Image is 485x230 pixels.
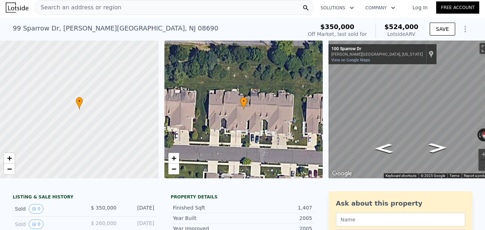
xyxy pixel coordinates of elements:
img: Lotside [6,3,28,13]
a: Terms (opens in new tab) [449,174,460,178]
img: Google [330,169,354,178]
div: LISTING & SALE HISTORY [13,194,157,201]
span: • [76,98,83,104]
button: SAVE [430,23,455,36]
a: Open this area in Google Maps (opens a new window) [330,169,354,178]
span: − [7,164,12,173]
span: $ 260,000 [91,220,116,226]
div: Year Built [173,215,243,222]
div: Lotside ARV [384,30,419,38]
div: Property details [171,194,314,200]
a: View on Google Maps [331,58,370,62]
div: [DATE] [122,220,154,229]
span: + [7,154,12,163]
a: Zoom out [168,164,179,174]
span: © 2025 Google [421,174,445,178]
div: Sold [15,220,79,229]
div: 100 Sparrow Dr [331,46,423,52]
button: View historical data [29,220,44,229]
button: Rotate counterclockwise [477,128,481,141]
span: Search an address or region [35,3,121,12]
div: [PERSON_NAME][GEOGRAPHIC_DATA], [US_STATE] [331,52,423,57]
div: Off Market, last sold for [308,30,367,38]
span: • [240,98,247,104]
input: Name [336,213,465,226]
span: + [171,154,176,163]
a: Log In [404,4,436,11]
div: 1,407 [243,204,312,211]
path: Go West, Sparrow Dr [367,141,401,155]
button: Keyboard shortcuts [386,173,416,178]
a: Show location on map [429,50,434,58]
div: 99 Sparrow Dr , [PERSON_NAME][GEOGRAPHIC_DATA] , NJ 08690 [13,23,219,33]
span: $ 350,000 [91,205,116,211]
button: Company [360,1,401,14]
span: $524,000 [384,23,419,30]
span: $350,000 [320,23,354,30]
a: Zoom out [4,164,15,174]
span: − [171,164,176,173]
div: Finished Sqft [173,204,243,211]
div: Sold [15,204,79,213]
div: 2005 [243,215,312,222]
a: Zoom in [4,153,15,164]
div: [DATE] [122,204,154,213]
button: Show Options [458,22,472,36]
button: Solutions [315,1,360,14]
a: Zoom in [168,153,179,164]
button: View historical data [29,204,44,213]
path: Go East, Sparrow Dr [421,141,455,155]
div: • [240,97,247,109]
a: Free Account [436,1,479,14]
div: • [76,97,83,109]
div: Ask about this property [336,198,465,208]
